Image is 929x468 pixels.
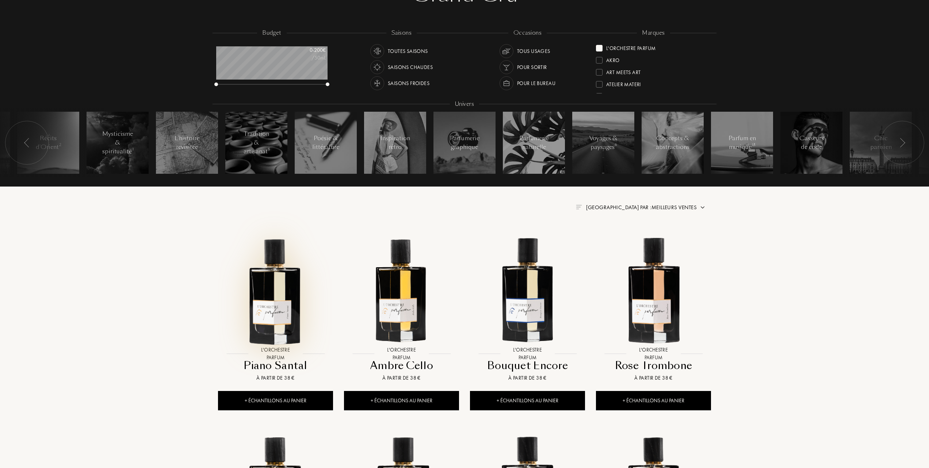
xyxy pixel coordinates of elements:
[656,134,689,151] div: Concepts & abstractions
[219,233,332,346] img: Piano Santal L'Orchestre Parfum
[599,374,708,382] div: À partir de 38 €
[470,391,585,410] div: + Échantillons au panier
[471,233,584,346] img: Bouquet Encore L'Orchestre Parfum
[310,134,341,151] div: Poésie & littérature
[449,134,480,151] div: Parfumerie graphique
[241,130,272,156] div: Tradition & artisanat
[388,60,433,74] div: Saisons chaudes
[586,204,697,211] span: [GEOGRAPHIC_DATA] par : Meilleurs ventes
[501,78,512,88] img: usage_occasion_work_white.svg
[344,391,459,410] div: + Échantillons au panier
[289,46,326,54] div: 0 - 200 €
[796,134,827,151] div: Casseurs de code
[597,233,710,346] img: Rose Trombone L'Orchestre Parfum
[470,225,585,391] a: Bouquet Encore L'Orchestre ParfumL'Orchestre ParfumBouquet EncoreÀ partir de 38 €
[606,42,656,52] div: L'Orchestre Parfum
[388,76,429,90] div: Saisons froides
[615,142,617,147] span: 6
[606,66,641,76] div: Art Meets Art
[508,29,547,37] div: occasions
[501,46,512,56] img: usage_occasion_all_white.svg
[899,138,905,147] img: arr_left.svg
[517,76,555,90] div: Pour le bureau
[132,147,134,152] span: 1
[606,54,620,64] div: Akro
[588,134,619,151] div: Voyages & paysages
[24,138,30,147] img: arr_left.svg
[596,225,711,391] a: Rose Trombone L'Orchestre ParfumL'Orchestre ParfumRose TromboneÀ partir de 38 €
[388,44,428,58] div: Toutes saisons
[576,205,582,209] img: filter_by.png
[700,204,706,210] img: arrow.png
[218,391,333,410] div: + Échantillons au panier
[473,374,582,382] div: À partir de 38 €
[517,60,547,74] div: Pour sortir
[501,62,512,72] img: usage_occasion_party_white.svg
[637,29,670,37] div: marques
[257,29,287,37] div: budget
[345,233,458,346] img: Ambre Cello L'Orchestre Parfum
[752,142,756,147] span: 13
[727,134,758,151] div: Parfum en musique
[606,90,622,100] div: Baruti
[372,46,382,56] img: usage_season_average_white.svg
[221,374,330,382] div: À partir de 38 €
[380,134,411,151] div: Inspiration rétro
[289,54,326,62] div: /50mL
[606,78,641,88] div: Atelier Materi
[372,62,382,72] img: usage_season_hot_white.svg
[450,100,479,108] div: Univers
[102,130,133,156] div: Mysticisme & spiritualité
[372,78,382,88] img: usage_season_cold_white.svg
[268,147,270,152] span: 8
[519,134,550,151] div: Parfumerie naturelle
[596,391,711,410] div: + Échantillons au panier
[347,374,456,382] div: À partir de 38 €
[172,134,203,151] div: L'histoire revisitée
[218,225,333,391] a: Piano Santal L'Orchestre ParfumL'Orchestre ParfumPiano SantalÀ partir de 38 €
[386,29,417,37] div: saisons
[517,44,550,58] div: Tous usages
[344,225,459,391] a: Ambre Cello L'Orchestre ParfumL'Orchestre ParfumAmbre CelloÀ partir de 38 €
